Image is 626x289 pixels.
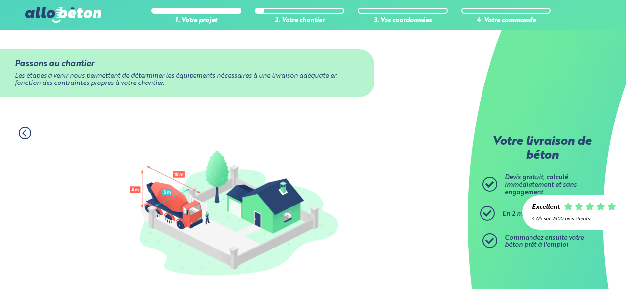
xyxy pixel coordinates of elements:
[532,216,616,222] div: 4.7/5 sur 2300 avis clients
[485,135,599,163] p: Votre livraison de béton
[151,17,241,25] div: 1. Votre projet
[502,211,576,217] span: En 2 minutes top chrono
[505,235,584,248] span: Commandez ensuite votre béton prêt à l'emploi
[25,7,101,23] img: allobéton
[358,17,448,25] div: 3. Vos coordonnées
[538,250,615,278] iframe: Help widget launcher
[15,59,359,69] div: Passons au chantier
[15,73,359,87] div: Les étapes à venir nous permettent de déterminer les équipements nécessaires à une livraison adéq...
[461,17,551,25] div: 4. Votre commande
[505,174,577,195] span: Devis gratuit, calculé immédiatement et sans engagement
[255,17,345,25] div: 2. Votre chantier
[532,204,560,211] div: Excellent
